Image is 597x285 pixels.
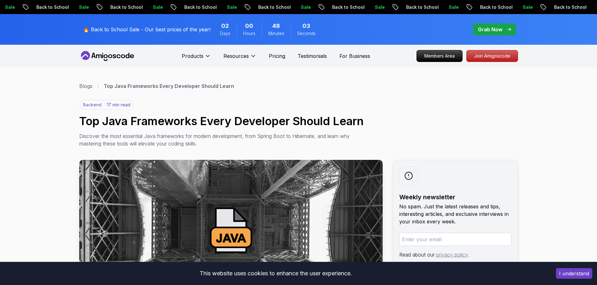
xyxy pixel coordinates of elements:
span: Days [220,30,230,37]
p: Sale [369,4,389,10]
p: Sale [73,4,93,10]
p: Sale [295,4,315,10]
button: Resources [223,52,256,65]
p: Back to School [327,4,369,10]
p: Back to School [31,4,73,10]
span: 2 Days [221,22,229,30]
a: Blogs [79,82,92,90]
p: Back to School [474,4,517,10]
h1: Top Java Frameworks Every Developer Should Learn [79,115,518,127]
a: privacy policy [436,252,468,258]
p: Read about our . [399,251,511,258]
p: Back to School [253,4,295,10]
span: Hours [243,30,255,37]
a: For Business [339,52,370,60]
p: Sale [443,4,463,10]
p: Back to School [548,4,591,10]
button: Accept cookies [556,268,592,279]
div: This website uses cookies to enhance the user experience. [5,267,547,280]
input: Enter your email [399,233,511,246]
button: Products [182,52,211,65]
span: Seconds [297,30,316,37]
h2: Weekly newsletter [399,193,511,201]
p: No spam. Just the latest releases and tips, interesting articles, and exclusive interviews in you... [399,203,511,225]
p: Resources [223,52,249,60]
p: Back to School [105,4,147,10]
span: 0 Hours [245,22,253,30]
a: Join Amigoscode [466,50,518,62]
p: Grab Now [478,26,502,33]
span: Minutes [268,30,284,37]
p: Join Amigoscode [467,50,518,62]
a: Pricing [269,52,285,60]
a: Members Area [416,50,463,62]
p: backend [80,101,104,109]
a: Testimonials [298,52,327,60]
span: 48 Minutes [272,22,280,30]
p: Top Java Frameworks Every Developer Should Learn [104,82,234,90]
p: Sale [517,4,537,10]
p: 17 min read [107,102,130,108]
p: Sale [221,4,241,10]
p: Sale [147,4,167,10]
p: Back to School [401,4,443,10]
p: Discover the most essential Java frameworks for modern development, from Spring Boot to Hibernate... [79,132,360,147]
p: Back to School [179,4,221,10]
p: Products [182,52,203,60]
p: 🔥 Back to School Sale - Our best prices of the year! [83,26,211,33]
p: Members Area [417,50,462,62]
span: 3 Seconds [302,22,310,30]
